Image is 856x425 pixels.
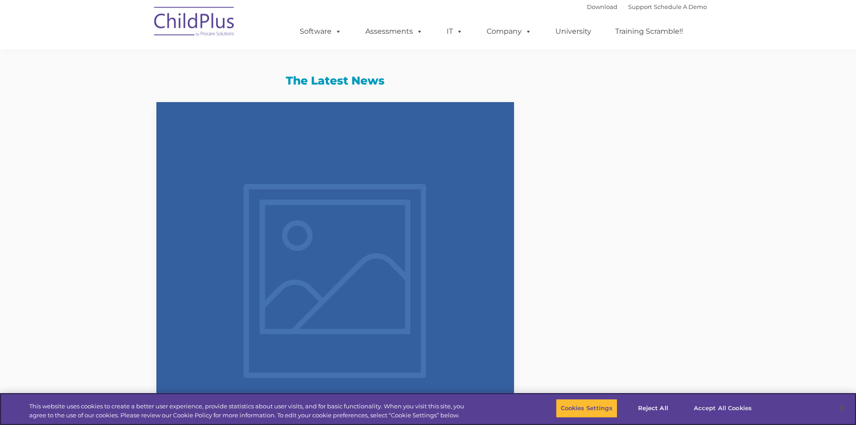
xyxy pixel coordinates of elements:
[291,22,350,40] a: Software
[438,22,472,40] a: IT
[832,398,852,418] button: Close
[356,22,432,40] a: Assessments
[587,3,707,10] font: |
[29,402,471,420] div: This website uses cookies to create a better user experience, provide statistics about user visit...
[156,75,514,86] h3: The Latest News
[606,22,692,40] a: Training Scramble!!
[150,0,240,45] img: ChildPlus by Procare Solutions
[625,399,681,418] button: Reject All
[556,399,617,418] button: Cookies Settings
[654,3,707,10] a: Schedule A Demo
[689,399,757,418] button: Accept All Cookies
[546,22,600,40] a: University
[587,3,617,10] a: Download
[478,22,541,40] a: Company
[628,3,652,10] a: Support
